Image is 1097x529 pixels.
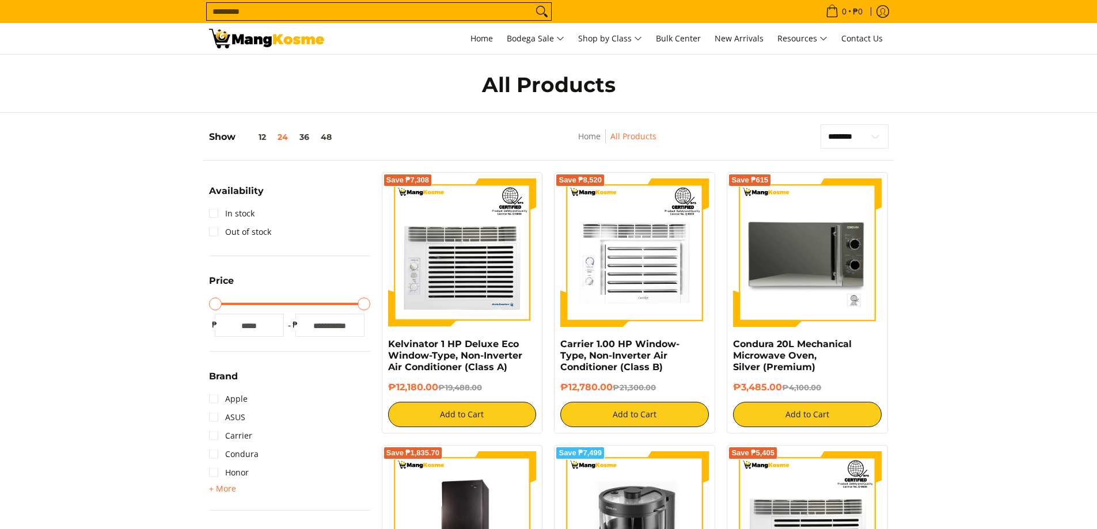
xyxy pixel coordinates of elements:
[560,178,709,327] img: Carrier 1.00 HP Window-Type, Non-Inverter Air Conditioner (Class B)
[578,32,642,46] span: Shop by Class
[559,177,602,184] span: Save ₱8,520
[315,132,337,142] button: 48
[209,276,234,286] span: Price
[209,187,264,204] summary: Open
[709,23,769,54] a: New Arrivals
[209,427,252,445] a: Carrier
[209,131,337,143] h5: Show
[650,23,707,54] a: Bulk Center
[772,23,833,54] a: Resources
[560,338,680,372] a: Carrier 1.00 HP Window-Type, Non-Inverter Air Conditioner (Class B)
[209,187,264,196] span: Availability
[782,383,821,392] del: ₱4,100.00
[209,319,221,330] span: ₱
[209,408,245,427] a: ASUS
[578,131,601,142] a: Home
[470,33,493,44] span: Home
[731,450,775,456] span: Save ₱5,405
[336,23,889,54] nav: Main Menu
[294,132,315,142] button: 36
[851,7,864,16] span: ₱0
[610,131,656,142] a: All Products
[209,223,271,241] a: Out of stock
[209,372,238,381] span: Brand
[572,23,648,54] a: Shop by Class
[613,383,656,392] del: ₱21,300.00
[388,382,537,393] h6: ₱12,180.00
[733,382,882,393] h6: ₱3,485.00
[465,23,499,54] a: Home
[209,463,249,482] a: Honor
[209,484,236,493] span: + More
[822,5,866,18] span: •
[290,319,301,330] span: ₱
[559,450,602,456] span: Save ₱7,499
[501,23,570,54] a: Bodega Sale
[841,33,883,44] span: Contact Us
[236,132,272,142] button: 12
[840,7,848,16] span: 0
[272,132,294,142] button: 24
[386,450,440,456] span: Save ₱1,835.70
[209,29,324,48] img: All Products - Home Appliances Warehouse Sale l Mang Kosme
[324,72,773,98] h1: All Products
[715,33,764,44] span: New Arrivals
[733,402,882,427] button: Add to Cart
[502,130,733,155] nav: Breadcrumbs
[438,383,482,392] del: ₱19,488.00
[777,32,828,46] span: Resources
[388,402,537,427] button: Add to Cart
[560,402,709,427] button: Add to Cart
[386,177,430,184] span: Save ₱7,308
[209,390,248,408] a: Apple
[209,204,255,223] a: In stock
[507,32,564,46] span: Bodega Sale
[388,178,537,327] img: Kelvinator 1 HP Deluxe Eco Window-Type, Non-Inverter Air Conditioner (Class A)
[209,276,234,294] summary: Open
[209,372,238,390] summary: Open
[533,3,551,20] button: Search
[560,382,709,393] h6: ₱12,780.00
[836,23,889,54] a: Contact Us
[656,33,701,44] span: Bulk Center
[733,338,852,372] a: Condura 20L Mechanical Microwave Oven, Silver (Premium)
[388,338,522,372] a: Kelvinator 1 HP Deluxe Eco Window-Type, Non-Inverter Air Conditioner (Class A)
[209,482,236,496] summary: Open
[733,178,882,327] img: Condura 20L Mechanical Microwave Oven, Silver (Premium)
[209,445,259,463] a: Condura
[731,177,768,184] span: Save ₱615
